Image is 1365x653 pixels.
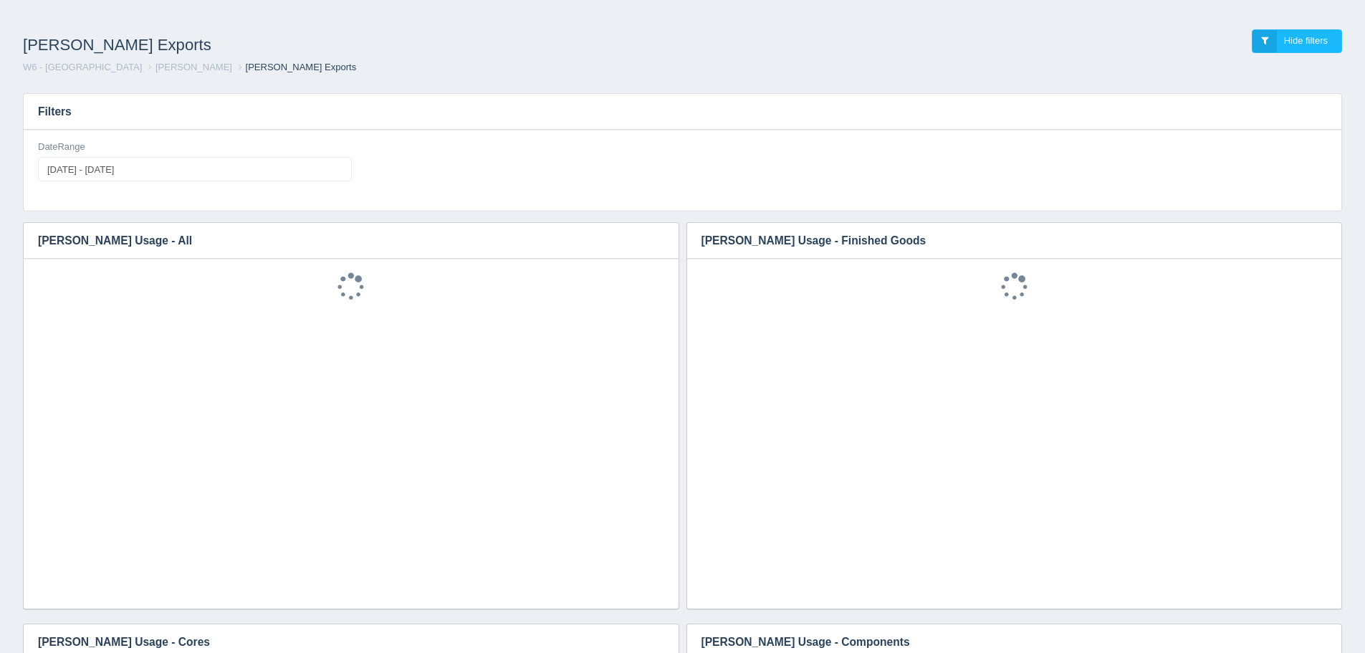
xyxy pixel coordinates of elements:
h3: Filters [24,94,1341,130]
a: W6 - [GEOGRAPHIC_DATA] [23,62,142,72]
a: [PERSON_NAME] [155,62,232,72]
label: DateRange [38,140,85,154]
li: [PERSON_NAME] Exports [235,61,357,75]
h1: [PERSON_NAME] Exports [23,29,683,61]
span: Hide filters [1284,35,1328,46]
h3: [PERSON_NAME] Usage - Finished Goods [687,223,1321,259]
h3: [PERSON_NAME] Usage - All [24,223,657,259]
a: Hide filters [1252,29,1342,53]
